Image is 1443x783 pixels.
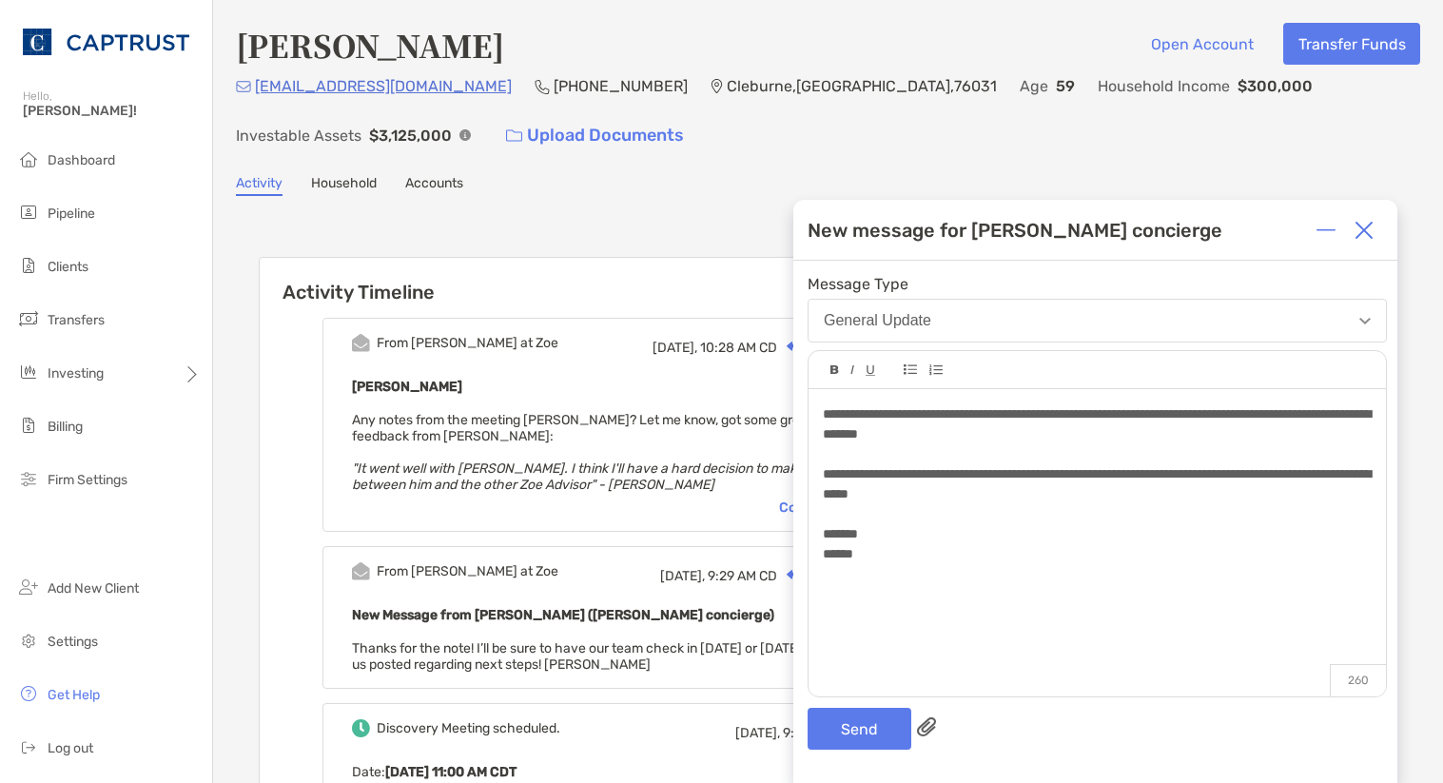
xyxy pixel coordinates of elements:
img: Editor control icon [850,365,854,375]
span: [PERSON_NAME]! [23,103,201,119]
img: investing icon [17,361,40,383]
p: $3,125,000 [369,124,452,147]
a: Activity [236,175,283,196]
img: billing icon [17,414,40,437]
span: Billing [48,419,83,435]
img: Editor control icon [904,364,917,375]
p: 260 [1330,664,1386,696]
button: Transfer Funds [1283,23,1420,65]
img: clients icon [17,254,40,277]
img: Reply icon [787,342,801,354]
img: Editor control icon [928,364,943,376]
span: Firm Settings [48,472,127,488]
button: Open Account [1136,23,1268,65]
span: Dashboard [48,152,115,168]
p: Cleburne , [GEOGRAPHIC_DATA] , 76031 [727,74,997,98]
img: get-help icon [17,682,40,705]
img: logout icon [17,735,40,758]
div: New message for [PERSON_NAME] concierge [808,219,1222,242]
p: [EMAIL_ADDRESS][DOMAIN_NAME] [255,74,512,98]
div: Reply [777,338,839,358]
div: Collapse [779,499,853,516]
img: transfers icon [17,307,40,330]
button: General Update [808,299,1387,343]
img: pipeline icon [17,201,40,224]
span: Investing [48,365,104,382]
img: Close [1355,221,1374,240]
img: dashboard icon [17,147,40,170]
span: Transfers [48,312,105,328]
p: [PHONE_NUMBER] [554,74,688,98]
em: "It went well with [PERSON_NAME]. I think I'll have a hard decision to make between him and the o... [352,460,804,493]
div: From [PERSON_NAME] at Zoe [377,335,558,351]
p: 59 [1056,74,1075,98]
span: Clients [48,259,88,275]
b: [DATE] 11:00 AM CDT [385,764,517,780]
span: Thanks for the note! I’ll be sure to have our team check in [DATE] or [DATE]. Keep us posted rega... [352,640,839,673]
span: Message Type [808,275,1387,293]
span: 9:28 AM CD [783,725,853,741]
span: Any notes from the meeting [PERSON_NAME]? Let me know, got some great feedback from [PERSON_NAME]: [352,412,812,493]
span: Settings [48,634,98,650]
img: settings icon [17,629,40,652]
span: [DATE], [735,725,780,741]
img: Phone Icon [535,79,550,94]
p: Investable Assets [236,124,361,147]
img: button icon [506,129,522,143]
h4: [PERSON_NAME] [236,23,504,67]
a: Upload Documents [494,115,696,156]
span: Add New Client [48,580,139,597]
h6: Activity Timeline [260,258,946,303]
img: Event icon [352,719,370,737]
div: Discovery Meeting scheduled. [377,720,560,736]
span: Pipeline [48,206,95,222]
div: From [PERSON_NAME] at Zoe [377,563,558,579]
span: Get Help [48,687,100,703]
b: New Message from [PERSON_NAME] ([PERSON_NAME] concierge) [352,607,774,623]
img: Info Icon [459,129,471,141]
span: [DATE], [660,568,705,584]
img: Event icon [352,334,370,352]
img: Expand or collapse [1316,221,1336,240]
div: Reply [777,566,839,586]
div: General Update [824,312,931,329]
img: Editor control icon [866,365,875,376]
img: Email Icon [236,81,251,92]
p: Age [1020,74,1048,98]
span: 9:29 AM CD [708,568,777,584]
img: Open dropdown arrow [1359,318,1371,324]
span: Log out [48,740,93,756]
button: Send [808,708,911,750]
span: [DATE], [653,340,697,356]
img: firm-settings icon [17,467,40,490]
img: Editor control icon [830,365,839,375]
img: Event icon [352,562,370,580]
img: add_new_client icon [17,576,40,598]
a: Accounts [405,175,463,196]
a: Household [311,175,377,196]
span: 10:28 AM CD [700,340,777,356]
img: Reply icon [787,570,801,582]
p: $300,000 [1238,74,1313,98]
img: CAPTRUST Logo [23,8,189,76]
p: Household Income [1098,74,1230,98]
img: Location Icon [711,79,723,94]
img: paperclip attachments [917,717,936,736]
b: [PERSON_NAME] [352,379,462,395]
